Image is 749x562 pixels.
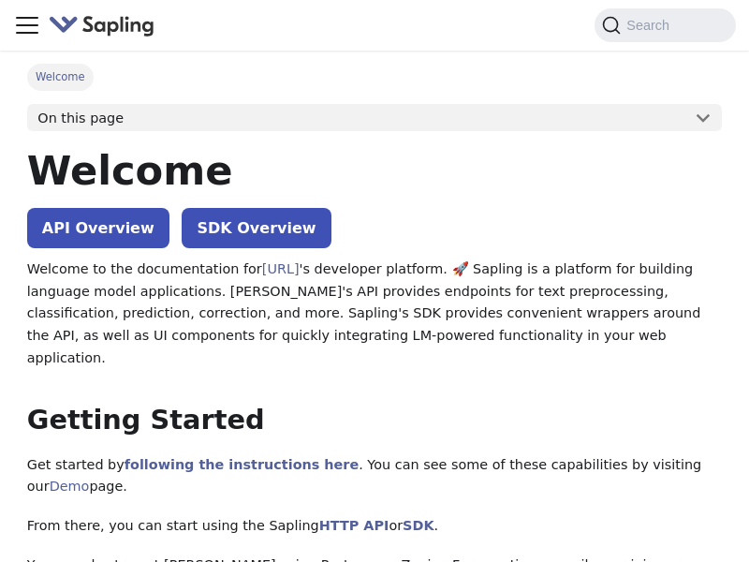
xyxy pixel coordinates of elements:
a: following the instructions here [125,457,359,472]
a: HTTP API [319,518,389,533]
a: [URL] [262,261,300,276]
img: Sapling.ai [49,12,155,39]
a: SDK [403,518,433,533]
button: Search (Command+K) [595,8,735,42]
nav: Breadcrumbs [27,64,722,90]
a: SDK Overview [182,208,330,248]
p: Welcome to the documentation for 's developer platform. 🚀 Sapling is a platform for building lang... [27,259,722,370]
h1: Welcome [27,145,722,196]
a: Demo [50,479,90,494]
h2: Getting Started [27,404,722,437]
span: Search [621,18,681,33]
p: From there, you can start using the Sapling or . [27,515,722,538]
button: Toggle navigation bar [13,11,41,39]
p: Get started by . You can see some of these capabilities by visiting our page. [27,454,722,499]
a: Sapling.aiSapling.ai [49,12,162,39]
a: API Overview [27,208,169,248]
button: On this page [27,104,722,132]
span: Welcome [27,64,94,90]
